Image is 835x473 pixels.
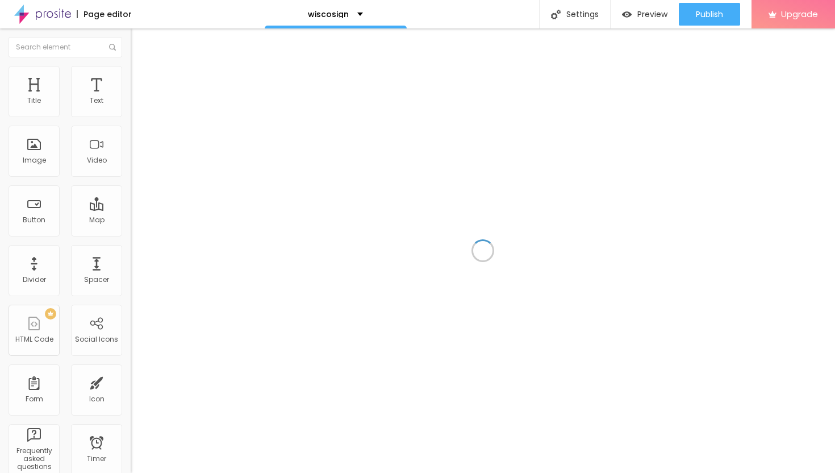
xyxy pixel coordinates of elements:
[15,335,53,343] div: HTML Code
[551,10,561,19] img: Icone
[781,9,818,19] span: Upgrade
[26,395,43,403] div: Form
[75,335,118,343] div: Social Icons
[109,44,116,51] img: Icone
[27,97,41,105] div: Title
[87,455,106,463] div: Timer
[89,395,105,403] div: Icon
[23,156,46,164] div: Image
[679,3,740,26] button: Publish
[696,10,723,19] span: Publish
[637,10,667,19] span: Preview
[23,216,45,224] div: Button
[308,10,349,18] p: wiscosign
[622,10,632,19] img: view-1.svg
[23,276,46,284] div: Divider
[11,447,56,471] div: Frequently asked questions
[87,156,107,164] div: Video
[611,3,679,26] button: Preview
[77,10,132,18] div: Page editor
[84,276,109,284] div: Spacer
[89,216,105,224] div: Map
[90,97,103,105] div: Text
[9,37,122,57] input: Search element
